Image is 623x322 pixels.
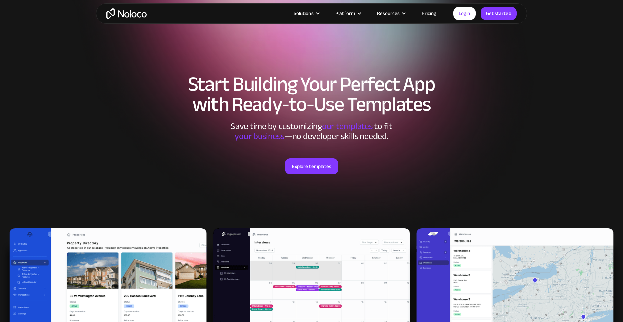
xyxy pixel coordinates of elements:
h1: Start Building Your Perfect App with Ready-to-Use Templates [103,74,520,115]
div: Resources [377,9,400,18]
a: home [106,8,147,19]
span: our templates [322,118,373,134]
a: Explore templates [285,158,338,174]
a: Login [453,7,476,20]
div: Platform [327,9,368,18]
a: Pricing [413,9,445,18]
span: your business [235,128,284,144]
div: Resources [368,9,413,18]
div: Save time by customizing to fit ‍ —no developer skills needed. [210,121,413,141]
div: Platform [335,9,355,18]
a: Get started [481,7,517,20]
div: Solutions [294,9,314,18]
div: Solutions [285,9,327,18]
